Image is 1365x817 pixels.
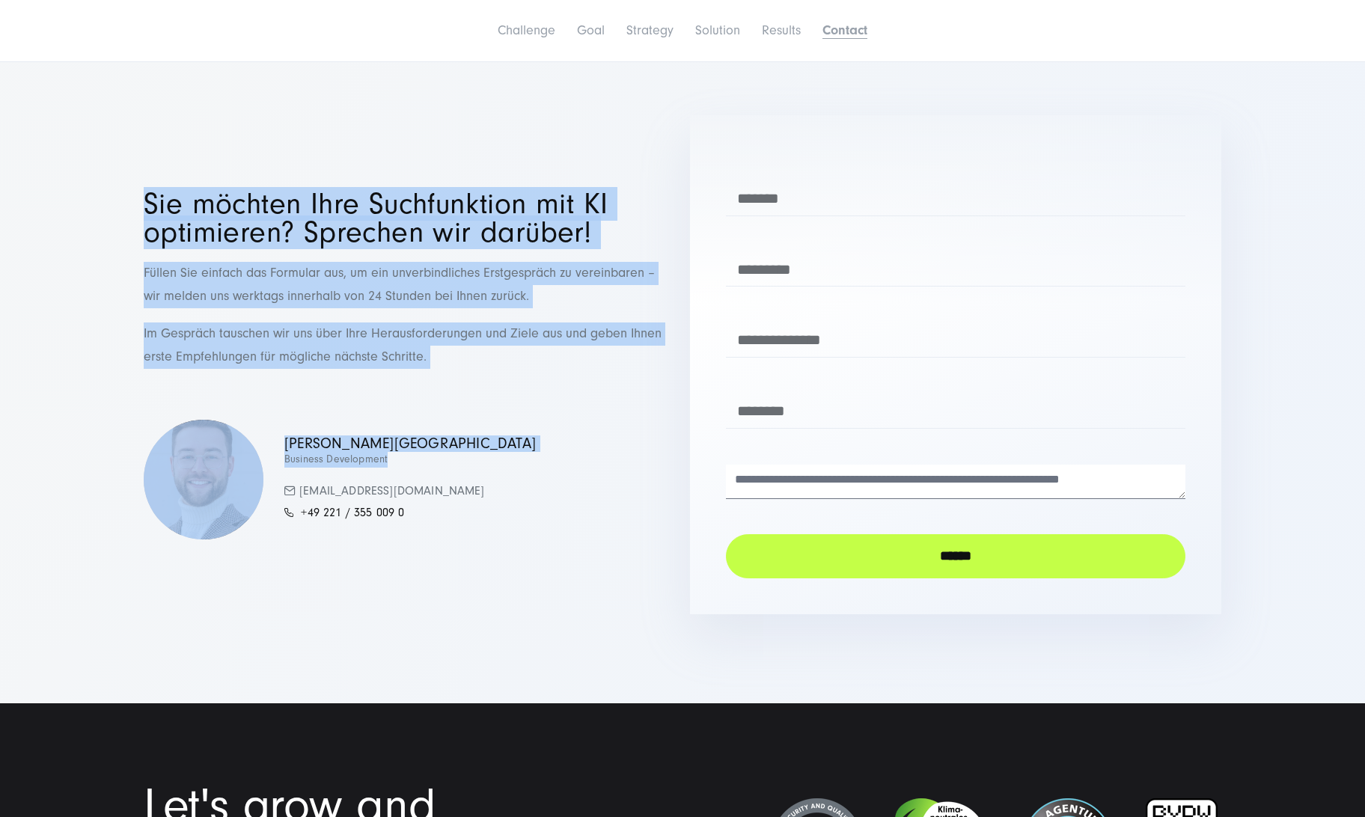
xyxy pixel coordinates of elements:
[144,262,675,307] p: Füllen Sie einfach das Formular aus, um ein unverbindliches Erstgespräch zu vereinbaren – wir mel...
[626,22,674,38] a: Strategy
[301,506,404,519] span: +49 221 / 355 009 0
[284,452,536,468] p: Business Development
[822,22,867,38] a: Contact
[144,420,263,539] img: Florian-von-Waldthausen-570x570 1
[498,22,555,38] a: Challenge
[144,322,675,368] p: Im Gespräch tauschen wir uns über Ihre Herausforderungen und Ziele aus und geben Ihnen erste Empf...
[284,484,485,498] a: [EMAIL_ADDRESS][DOMAIN_NAME]
[144,190,675,247] h2: Sie möchten Ihre Suchfunktion mit KI optimieren? Sprechen wir darüber!
[577,22,605,38] a: Goal
[762,22,801,38] a: Results
[284,506,404,519] a: +49 221 / 355 009 0
[284,436,536,452] p: [PERSON_NAME][GEOGRAPHIC_DATA]
[695,22,740,38] a: Solution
